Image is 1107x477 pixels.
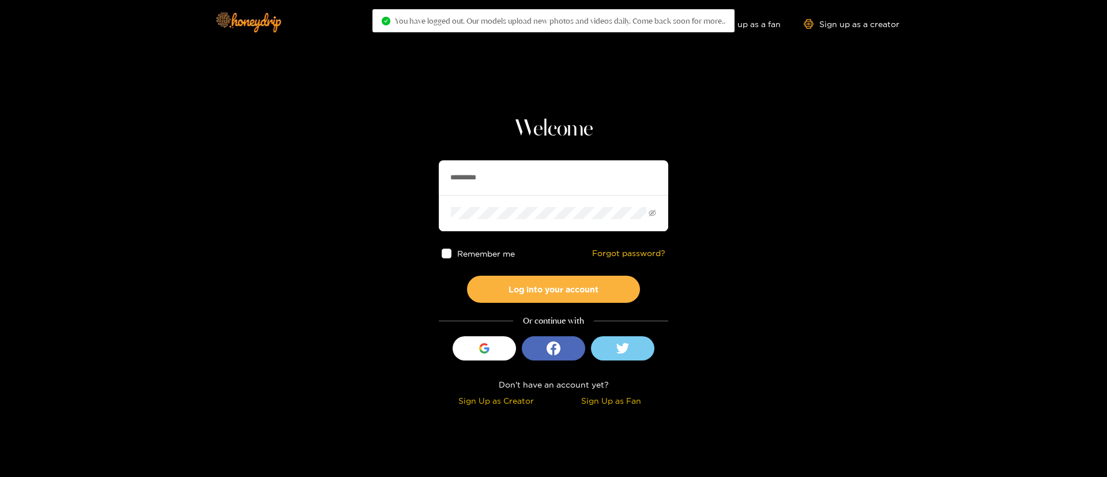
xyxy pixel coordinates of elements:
div: Don't have an account yet? [439,378,668,391]
div: Sign Up as Creator [442,394,551,407]
div: Or continue with [439,314,668,328]
span: Remember me [457,249,515,258]
span: You have logged out. Our models upload new photos and videos daily. Come back soon for more.. [395,16,725,25]
a: Sign up as a fan [702,19,781,29]
a: Sign up as a creator [804,19,899,29]
span: check-circle [382,17,390,25]
a: Forgot password? [592,249,665,258]
span: eye-invisible [649,209,656,217]
div: Sign Up as Fan [556,394,665,407]
button: Log into your account [467,276,640,303]
h1: Welcome [439,115,668,143]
